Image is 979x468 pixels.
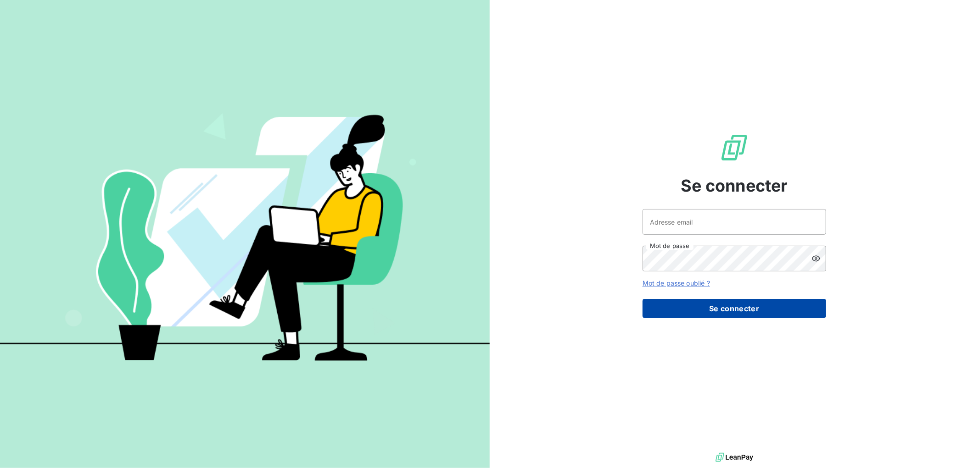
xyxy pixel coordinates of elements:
span: Se connecter [681,173,788,198]
a: Mot de passe oublié ? [643,279,710,287]
img: Logo LeanPay [720,133,749,162]
img: logo [716,451,753,464]
input: placeholder [643,209,826,235]
button: Se connecter [643,299,826,318]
